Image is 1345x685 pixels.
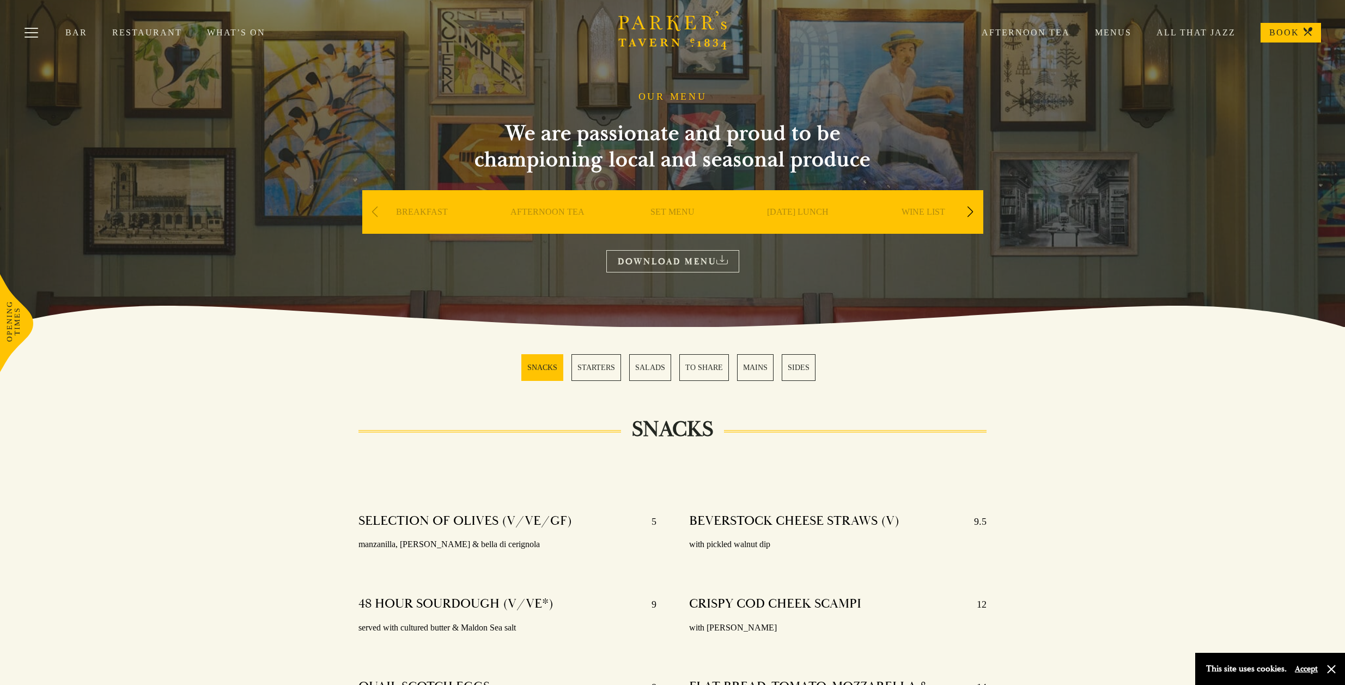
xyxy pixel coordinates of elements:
[358,596,553,613] h4: 48 HOUR SOURDOUGH (V/VE*)
[738,190,858,266] div: 4 / 9
[863,190,983,266] div: 5 / 9
[679,354,729,381] a: 4 / 6
[1326,664,1337,675] button: Close and accept
[455,120,891,173] h2: We are passionate and proud to be championing local and seasonal produce
[358,537,656,553] p: manzanilla, [PERSON_NAME] & bella di cerignola
[510,207,585,250] a: AFTERNOON TEA
[650,207,695,250] a: SET MENU
[689,596,861,613] h4: CRISPY COD CHEEK SCAMPI
[902,207,945,250] a: WINE LIST
[613,190,733,266] div: 3 / 9
[689,620,987,636] p: with [PERSON_NAME]
[1206,661,1287,677] p: This site uses cookies.
[689,513,899,530] h4: BEVERSTOCK CHEESE STRAWS (V)
[362,190,482,266] div: 1 / 9
[641,513,656,530] p: 5
[966,596,987,613] p: 12
[689,537,987,553] p: with pickled walnut dip
[1295,664,1318,674] button: Accept
[521,354,563,381] a: 1 / 6
[368,200,382,224] div: Previous slide
[767,207,829,250] a: [DATE] LUNCH
[782,354,815,381] a: 6 / 6
[963,200,978,224] div: Next slide
[606,250,739,272] a: DOWNLOAD MENU
[488,190,607,266] div: 2 / 9
[358,620,656,636] p: served with cultured butter & Maldon Sea salt
[638,91,707,103] h1: OUR MENU
[621,416,724,442] h2: SNACKS
[629,354,671,381] a: 3 / 6
[963,513,987,530] p: 9.5
[571,354,621,381] a: 2 / 6
[737,354,774,381] a: 5 / 6
[396,207,448,250] a: BREAKFAST
[641,596,656,613] p: 9
[358,513,572,530] h4: SELECTION OF OLIVES (V/VE/GF)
